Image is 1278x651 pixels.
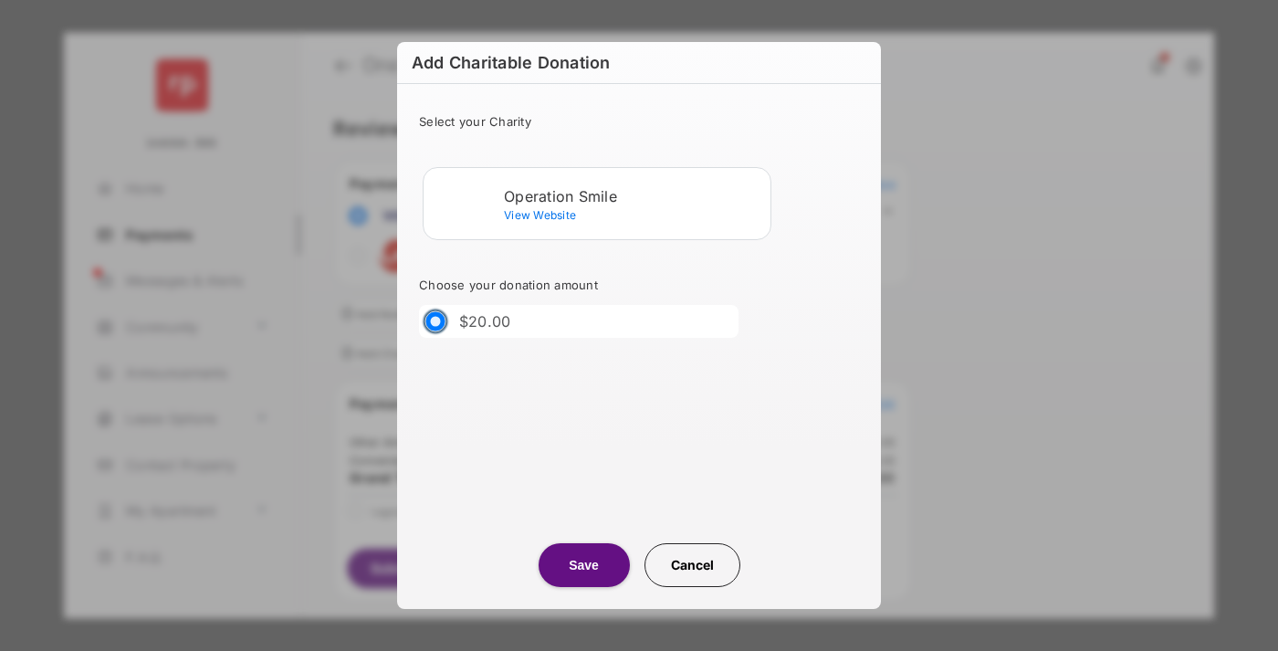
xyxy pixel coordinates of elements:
h2: Add Charitable Donation [397,42,881,84]
div: Operation Smile [504,188,763,205]
label: $20.00 [459,312,511,331]
button: Cancel [644,543,740,587]
span: Select your Charity [419,114,531,129]
span: View Website [504,208,576,222]
span: Choose your donation amount [419,278,598,292]
button: Save [539,543,630,587]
